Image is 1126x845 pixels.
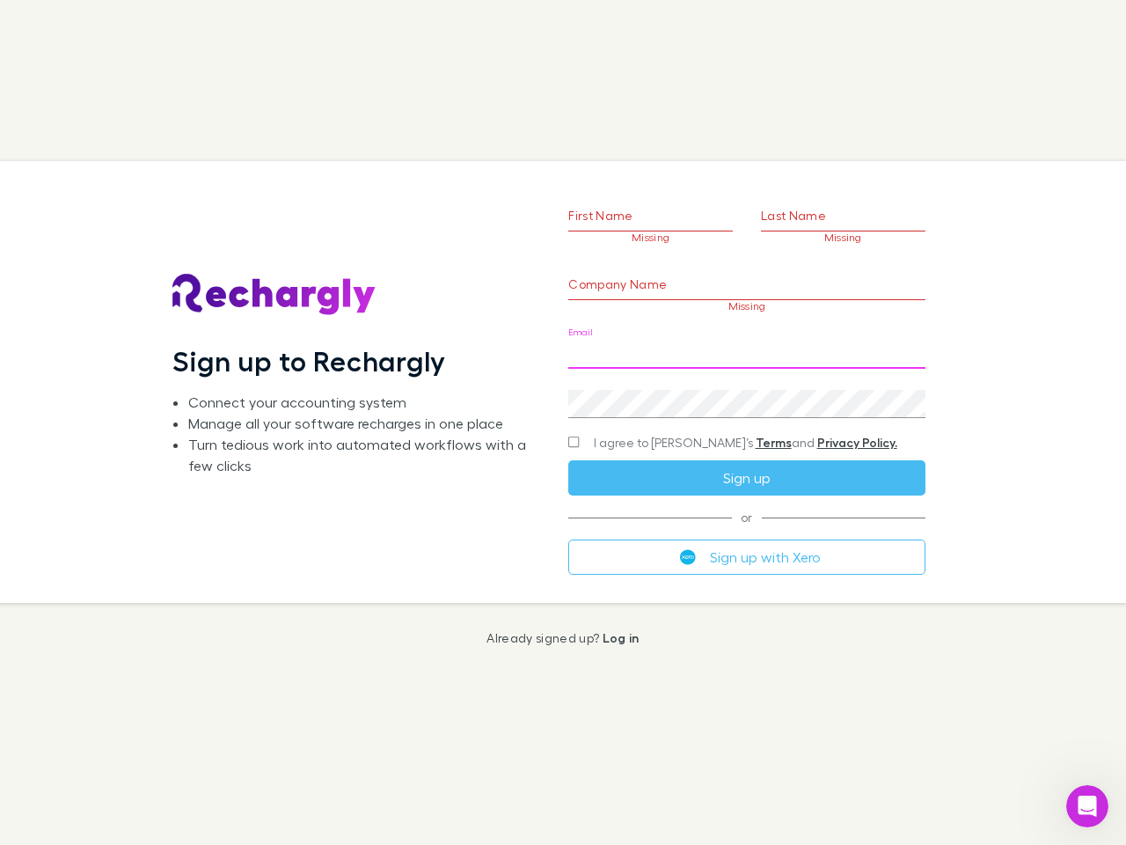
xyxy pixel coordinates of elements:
span: or [568,517,925,518]
a: Log in [603,630,640,645]
label: Email [568,326,592,339]
h1: Sign up to Rechargly [172,344,446,378]
li: Manage all your software recharges in one place [188,413,540,434]
p: Missing [568,300,925,312]
span: I agree to [PERSON_NAME]’s and [594,434,897,452]
p: Missing [568,231,733,244]
button: Sign up [568,460,925,496]
p: Already signed up? [486,631,639,645]
li: Connect your accounting system [188,392,540,413]
a: Terms [756,435,792,450]
iframe: Intercom live chat [1066,785,1108,827]
a: Privacy Policy. [817,435,897,450]
p: Missing [761,231,925,244]
button: Sign up with Xero [568,540,925,575]
li: Turn tedious work into automated workflows with a few clicks [188,434,540,476]
img: Rechargly's Logo [172,274,377,316]
img: Xero's logo [680,549,696,565]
